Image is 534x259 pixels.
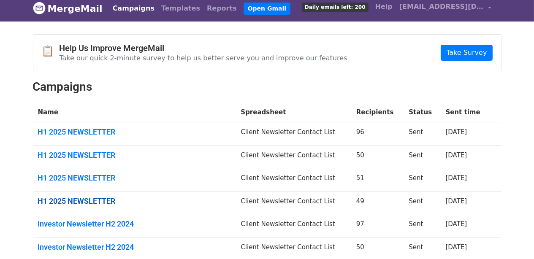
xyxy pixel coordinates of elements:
td: 51 [351,168,404,192]
a: [DATE] [446,151,467,159]
td: Sent [404,122,440,146]
a: [DATE] [446,243,467,251]
th: Spreadsheet [236,103,351,122]
td: 96 [351,122,404,146]
td: Sent [404,191,440,214]
td: Client Newsletter Contact List [236,145,351,168]
a: H1 2025 NEWSLETTER [38,197,231,206]
img: MergeMail logo [33,2,46,14]
td: Client Newsletter Contact List [236,214,351,237]
th: Name [33,103,236,122]
span: 📋 [42,45,60,57]
td: 49 [351,191,404,214]
a: Investor Newsletter H2 2024 [38,243,231,252]
a: H1 2025 NEWSLETTER [38,127,231,137]
td: 97 [351,214,404,237]
a: Take Survey [441,45,492,61]
td: Client Newsletter Contact List [236,122,351,146]
span: Daily emails left: 200 [302,3,369,12]
td: Sent [404,145,440,168]
td: Client Newsletter Contact List [236,168,351,192]
td: 50 [351,145,404,168]
a: [DATE] [446,174,467,182]
h2: Campaigns [33,80,501,94]
a: Investor Newsletter H2 2024 [38,219,231,229]
iframe: Chat Widget [492,219,534,259]
a: [DATE] [446,128,467,136]
td: Sent [404,214,440,237]
a: [DATE] [446,197,467,205]
p: Take our quick 2-minute survey to help us better serve you and improve our features [60,54,347,62]
td: Sent [404,168,440,192]
a: Open Gmail [244,3,290,15]
h4: Help Us Improve MergeMail [60,43,347,53]
th: Recipients [351,103,404,122]
a: H1 2025 NEWSLETTER [38,173,231,183]
span: [EMAIL_ADDRESS][DOMAIN_NAME] [399,2,484,12]
th: Status [404,103,440,122]
a: H1 2025 NEWSLETTER [38,151,231,160]
a: [DATE] [446,220,467,228]
th: Sent time [441,103,490,122]
td: Client Newsletter Contact List [236,191,351,214]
